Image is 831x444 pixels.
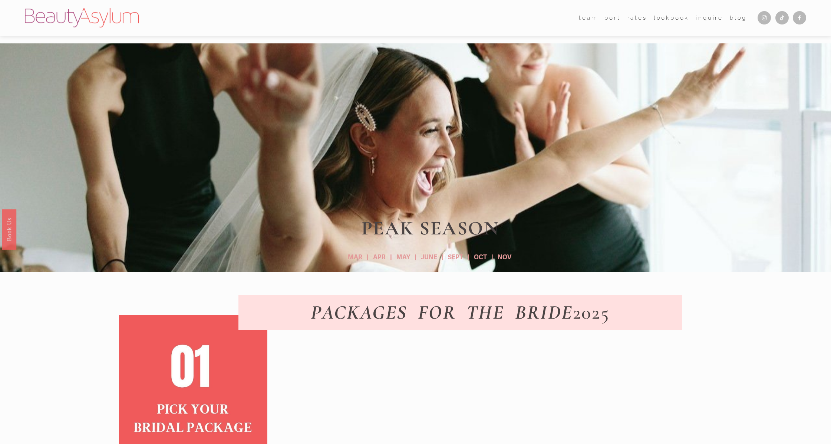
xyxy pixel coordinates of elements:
[579,13,598,23] span: team
[238,302,682,323] h1: 2025
[627,12,647,24] a: Rates
[793,11,806,24] a: Facebook
[311,300,573,324] em: PACKAGES FOR THE BRIDE
[25,8,139,27] img: Beauty Asylum | Bridal Hair &amp; Makeup Charlotte &amp; Atlanta
[362,216,499,240] strong: PEAK SEASON
[696,12,723,24] a: Inquire
[604,12,620,24] a: port
[758,11,771,24] a: Instagram
[654,12,689,24] a: Lookbook
[348,253,511,261] strong: MAR | APR | MAY | JUNE | SEPT | OCT | NOV
[579,12,598,24] a: folder dropdown
[730,12,747,24] a: Blog
[2,209,16,249] a: Book Us
[775,11,789,24] a: TikTok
